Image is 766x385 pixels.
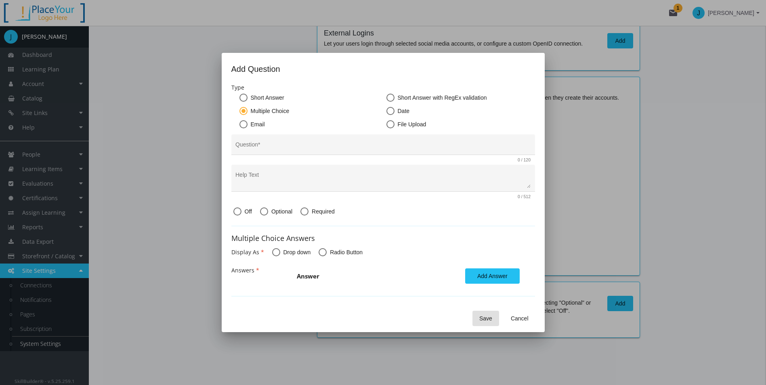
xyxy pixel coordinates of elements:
span: Save [479,311,492,326]
span: Off [241,207,252,216]
div: Add Question [231,63,535,75]
button: Add Answer [465,268,520,284]
span: Optional [268,207,292,216]
label: Answers [231,266,259,286]
button: Cancel [504,311,535,326]
span: Date [395,107,410,115]
span: Cancel [511,311,529,326]
span: Radio Button [327,248,363,256]
span: Drop down [280,248,311,256]
h2: Multiple Choice Answers [231,234,535,243]
span: Short Answer [248,94,284,102]
mat-hint: 0 / 120 [518,158,531,163]
label: Display As [231,248,264,256]
span: Email [248,120,265,128]
mat-hint: 0 / 512 [518,195,531,199]
span: Add Answer [472,269,513,283]
span: File Upload [395,120,426,128]
label: Type [231,84,244,92]
button: Save [472,311,499,326]
span: Multiple Choice [248,107,290,115]
span: Short Answer with RegEx validation [395,94,487,102]
span: Required [308,207,335,216]
div: Answer [297,272,451,280]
